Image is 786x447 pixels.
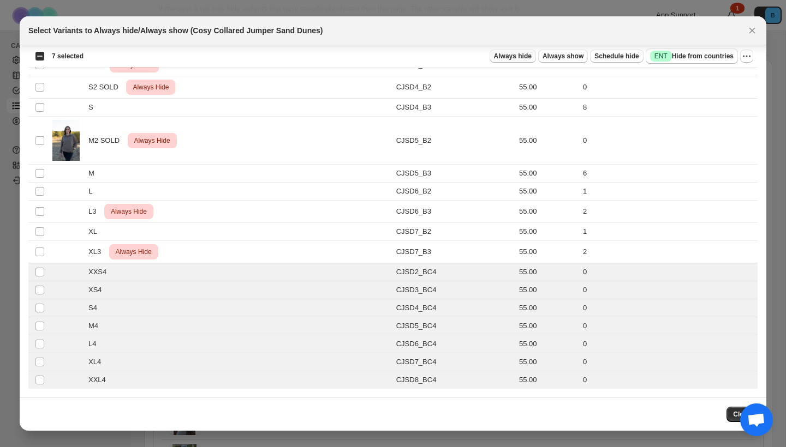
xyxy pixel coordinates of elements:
td: 8 [580,99,758,117]
td: 0 [580,263,758,281]
td: 55.00 [516,281,580,299]
td: 55.00 [516,263,580,281]
span: Always show [543,52,583,61]
td: 0 [580,371,758,389]
span: L4 [88,339,102,349]
td: 55.00 [516,353,580,371]
td: CJSD5_BC4 [393,317,516,335]
td: CJSD2_BC4 [393,263,516,281]
td: CJSD8_BC4 [393,371,516,389]
span: Close [733,410,751,419]
td: CJSD4_BC4 [393,299,516,317]
button: Close [727,407,758,422]
td: 6 [580,165,758,183]
td: CJSD4_B3 [393,99,516,117]
span: Hide from countries [650,51,734,62]
td: 55.00 [516,317,580,335]
td: CJSD7_B2 [393,223,516,241]
span: Schedule hide [594,52,639,61]
td: 2 [580,241,758,263]
td: CJSD7_B3 [393,241,516,263]
span: XL4 [88,357,107,367]
span: XS4 [88,285,108,295]
td: 55.00 [516,99,580,117]
span: M4 [88,321,104,331]
button: SuccessENTHide from countries [646,49,738,64]
button: Always show [538,50,588,63]
span: ENT [654,52,668,61]
td: CJSD5_B2 [393,117,516,165]
span: Always Hide [114,245,154,258]
span: Always Hide [109,205,149,218]
td: 0 [580,299,758,317]
td: 55.00 [516,76,580,99]
td: 2 [580,201,758,223]
td: CJSD6_B2 [393,183,516,201]
span: L3 [88,206,102,217]
button: Always hide [490,50,536,63]
td: CJSD6_BC4 [393,335,516,353]
td: 55.00 [516,223,580,241]
td: 55.00 [516,371,580,389]
span: XXS4 [88,267,112,277]
td: 0 [580,317,758,335]
td: 55.00 [516,117,580,165]
button: More actions [740,50,753,63]
span: 7 selected [52,52,84,61]
td: 0 [580,335,758,353]
td: CJSD5_B3 [393,165,516,183]
span: XXL4 [88,374,112,385]
td: CJSD7_BC4 [393,353,516,371]
td: 55.00 [516,165,580,183]
td: 1 [580,183,758,201]
span: Always hide [494,52,532,61]
td: 0 [580,281,758,299]
span: XL [88,226,103,237]
td: CJSD4_B2 [393,76,516,99]
td: 0 [580,76,758,99]
span: Always Hide [130,81,171,94]
td: 55.00 [516,299,580,317]
span: XL3 [88,246,107,257]
td: 0 [580,117,758,165]
td: CJSD6_B3 [393,201,516,223]
img: IMG_5426_2.jpg [52,120,80,161]
a: Open chat [740,403,773,436]
span: S [88,102,99,113]
span: S2 SOLD [88,82,124,93]
span: Always Hide [132,134,172,147]
span: L [88,186,98,197]
button: Schedule hide [590,50,643,63]
td: 0 [580,353,758,371]
span: M [88,168,100,179]
span: S4 [88,303,103,313]
td: 55.00 [516,335,580,353]
td: 55.00 [516,183,580,201]
td: 1 [580,223,758,241]
td: 55.00 [516,241,580,263]
h2: Select Variants to Always hide/Always show (Cosy Collared Jumper Sand Dunes) [28,25,323,36]
td: CJSD3_BC4 [393,281,516,299]
button: Close [745,23,760,38]
td: 55.00 [516,201,580,223]
span: M2 SOLD [88,135,126,146]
